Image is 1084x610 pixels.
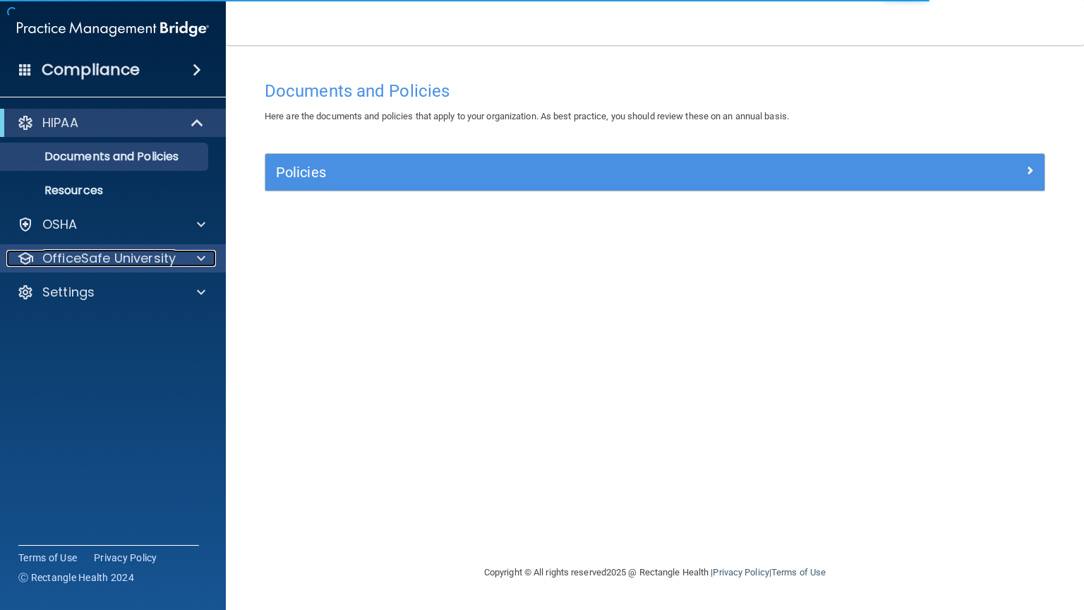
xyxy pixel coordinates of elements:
[17,114,205,131] a: HIPAA
[713,567,769,578] a: Privacy Policy
[397,550,913,595] div: Copyright © All rights reserved 2025 @ Rectangle Health | |
[42,250,176,267] p: OfficeSafe University
[265,82,1045,100] h4: Documents and Policies
[17,250,205,267] a: OfficeSafe University
[9,184,202,198] p: Resources
[18,551,77,565] a: Terms of Use
[42,284,95,301] p: Settings
[9,150,202,164] p: Documents and Policies
[42,60,140,80] h4: Compliance
[18,570,134,585] span: Ⓒ Rectangle Health 2024
[276,165,839,180] h5: Policies
[771,567,826,578] a: Terms of Use
[265,111,789,121] span: Here are the documents and policies that apply to your organization. As best practice, you should...
[276,161,1034,184] a: Policies
[17,15,209,43] img: PMB logo
[17,216,205,233] a: OSHA
[42,114,78,131] p: HIPAA
[42,216,78,233] p: OSHA
[17,284,205,301] a: Settings
[94,551,157,565] a: Privacy Policy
